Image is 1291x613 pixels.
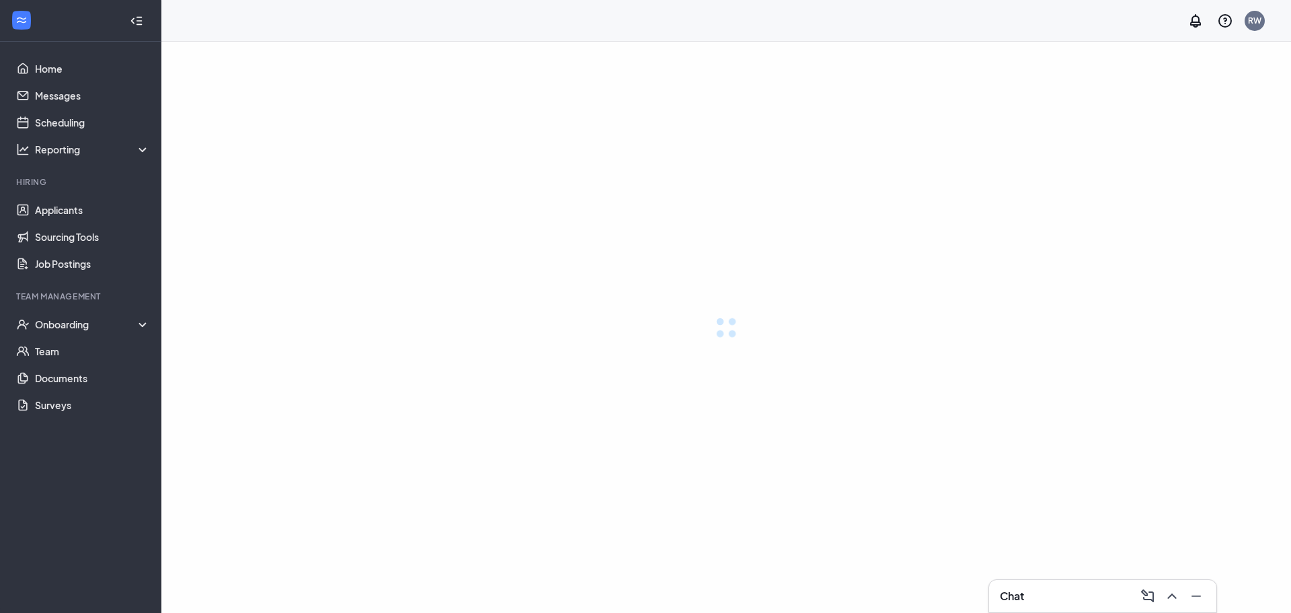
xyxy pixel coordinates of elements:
[1187,13,1204,29] svg: Notifications
[35,338,150,365] a: Team
[1160,585,1181,607] button: ChevronUp
[35,143,151,156] div: Reporting
[35,109,150,136] a: Scheduling
[1000,589,1024,604] h3: Chat
[1136,585,1157,607] button: ComposeMessage
[35,55,150,82] a: Home
[35,250,150,277] a: Job Postings
[130,14,143,28] svg: Collapse
[35,196,150,223] a: Applicants
[35,365,150,392] a: Documents
[16,291,147,302] div: Team Management
[35,223,150,250] a: Sourcing Tools
[15,13,28,27] svg: WorkstreamLogo
[16,143,30,156] svg: Analysis
[1184,585,1206,607] button: Minimize
[16,176,147,188] div: Hiring
[1164,588,1180,604] svg: ChevronUp
[35,82,150,109] a: Messages
[35,392,150,419] a: Surveys
[16,318,30,331] svg: UserCheck
[1248,15,1261,26] div: RW
[35,318,151,331] div: Onboarding
[1140,588,1156,604] svg: ComposeMessage
[1217,13,1233,29] svg: QuestionInfo
[1188,588,1204,604] svg: Minimize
